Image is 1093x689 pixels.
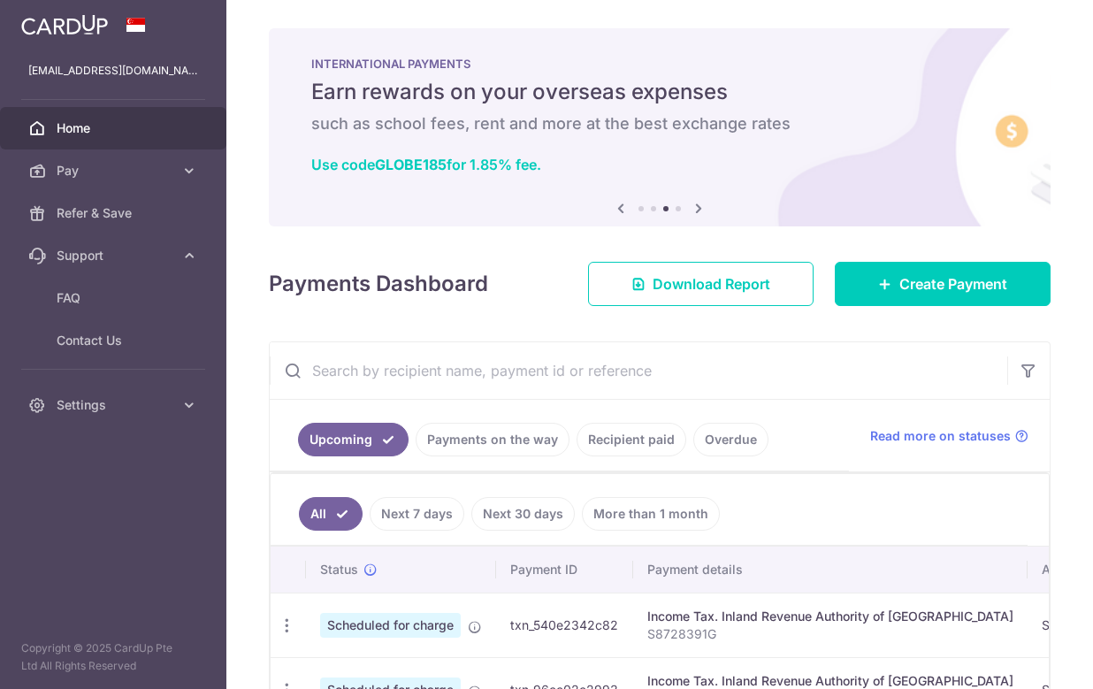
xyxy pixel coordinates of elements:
a: Overdue [693,423,768,456]
span: Download Report [653,273,770,295]
td: txn_540e2342c82 [496,593,633,657]
img: CardUp [21,14,108,35]
h4: Payments Dashboard [269,268,488,300]
div: Income Tax. Inland Revenue Authority of [GEOGRAPHIC_DATA] [647,608,1013,625]
th: Payment details [633,547,1028,593]
a: Next 30 days [471,497,575,531]
a: Recipient paid [577,423,686,456]
span: Home [57,119,173,137]
th: Payment ID [496,547,633,593]
p: [EMAIL_ADDRESS][DOMAIN_NAME] [28,62,198,80]
img: International Payment Banner [269,28,1051,226]
span: Status [320,561,358,578]
span: Create Payment [899,273,1007,295]
span: Pay [57,162,173,180]
span: FAQ [57,289,173,307]
a: Upcoming [298,423,409,456]
span: Refer & Save [57,204,173,222]
span: Read more on statuses [870,427,1011,445]
a: More than 1 month [582,497,720,531]
a: All [299,497,363,531]
a: Payments on the way [416,423,569,456]
a: Next 7 days [370,497,464,531]
a: Download Report [588,262,814,306]
iframe: Opens a widget where you can find more information [979,636,1075,680]
a: Use codeGLOBE185for 1.85% fee. [311,156,541,173]
span: Contact Us [57,332,173,349]
span: Support [57,247,173,264]
a: Read more on statuses [870,427,1028,445]
span: Amount [1042,561,1087,578]
h5: Earn rewards on your overseas expenses [311,78,1008,106]
b: GLOBE185 [375,156,447,173]
a: Create Payment [835,262,1051,306]
p: S8728391G [647,625,1013,643]
span: Settings [57,396,173,414]
input: Search by recipient name, payment id or reference [270,342,1007,399]
p: INTERNATIONAL PAYMENTS [311,57,1008,71]
h6: such as school fees, rent and more at the best exchange rates [311,113,1008,134]
span: Scheduled for charge [320,613,461,638]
